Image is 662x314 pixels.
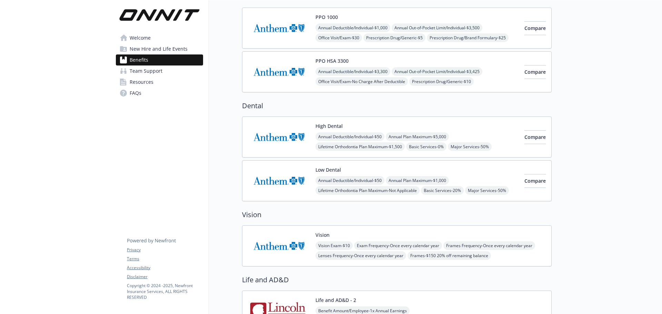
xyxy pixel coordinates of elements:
[130,77,153,88] span: Resources
[248,13,310,43] img: Anthem Blue Cross carrier logo
[409,77,474,86] span: Prescription Drug/Generic - $10
[127,265,203,271] a: Accessibility
[408,251,491,260] span: Frames - $150 20% off remaining balance
[242,210,552,220] h2: Vision
[354,241,442,250] span: Exam Frequency - Once every calendar year
[315,77,408,86] span: Office Visit/Exam - No Charge After Deductible
[315,186,420,195] span: Lifetime Orthodontia Plan Maximum - Not Applicable
[130,88,141,99] span: FAQs
[386,132,449,141] span: Annual Plan Maximum - $5,000
[130,32,151,43] span: Welcome
[421,186,464,195] span: Basic Services - 20%
[315,13,338,21] button: PPO 1000
[315,122,343,130] button: High Dental
[116,43,203,54] a: New Hire and Life Events
[392,23,482,32] span: Annual Out-of-Pocket Limit/Individual - $3,500
[524,178,546,184] span: Compare
[248,122,310,152] img: Anthem Blue Cross carrier logo
[315,231,330,239] button: Vision
[363,33,425,42] span: Prescription Drug/Generic - $5
[116,88,203,99] a: FAQs
[116,77,203,88] a: Resources
[315,67,390,76] span: Annual Deductible/Individual - $3,300
[116,32,203,43] a: Welcome
[116,54,203,65] a: Benefits
[116,65,203,77] a: Team Support
[524,69,546,75] span: Compare
[130,65,162,77] span: Team Support
[127,256,203,262] a: Terms
[524,134,546,140] span: Compare
[465,186,509,195] span: Major Services - 50%
[315,132,384,141] span: Annual Deductible/Individual - $50
[242,275,552,285] h2: Life and AD&D
[315,23,390,32] span: Annual Deductible/Individual - $1,000
[315,166,341,173] button: Low Dental
[127,274,203,280] a: Disclaimer
[524,25,546,31] span: Compare
[248,57,310,87] img: Anthem Blue Cross carrier logo
[315,33,362,42] span: Office Visit/Exam - $30
[315,251,406,260] span: Lenses Frequency - Once every calendar year
[315,176,384,185] span: Annual Deductible/Individual - $50
[406,142,447,151] span: Basic Services - 0%
[248,231,310,261] img: Anthem Blue Cross carrier logo
[242,101,552,111] h2: Dental
[127,247,203,253] a: Privacy
[315,241,353,250] span: Vision Exam - $10
[130,54,148,65] span: Benefits
[315,296,356,304] button: Life and AD&D - 2
[127,283,203,300] p: Copyright © 2024 - 2025 , Newfront Insurance Services, ALL RIGHTS RESERVED
[427,33,509,42] span: Prescription Drug/Brand Formulary - $25
[315,142,405,151] span: Lifetime Orthodontia Plan Maximum - $1,500
[448,142,492,151] span: Major Services - 50%
[524,21,546,35] button: Compare
[315,57,349,64] button: PPO HSA 3300
[524,130,546,144] button: Compare
[248,166,310,195] img: Anthem Blue Cross carrier logo
[130,43,188,54] span: New Hire and Life Events
[392,67,482,76] span: Annual Out-of-Pocket Limit/Individual - $3,425
[524,65,546,79] button: Compare
[524,174,546,188] button: Compare
[386,176,449,185] span: Annual Plan Maximum - $1,000
[443,241,535,250] span: Frames Frequency - Once every calendar year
